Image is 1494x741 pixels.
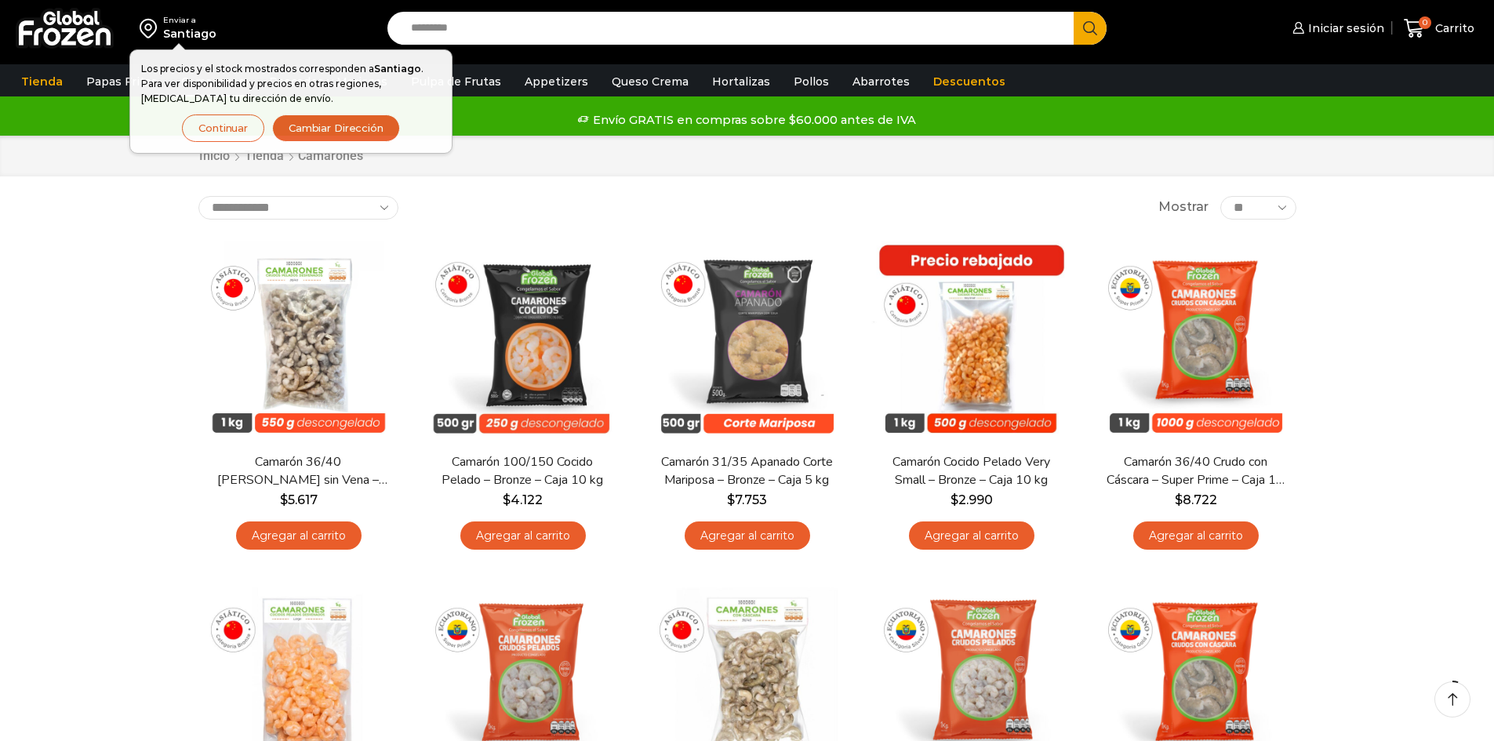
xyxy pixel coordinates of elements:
[13,67,71,96] a: Tienda
[374,63,421,74] strong: Santiago
[140,15,163,42] img: address-field-icon.svg
[786,67,837,96] a: Pollos
[925,67,1013,96] a: Descuentos
[704,67,778,96] a: Hortalizas
[244,147,285,165] a: Tienda
[163,15,216,26] div: Enviar a
[881,453,1061,489] a: Camarón Cocido Pelado Very Small – Bronze – Caja 10 kg
[198,147,363,165] nav: Breadcrumb
[1133,521,1259,550] a: Agregar al carrito: “Camarón 36/40 Crudo con Cáscara - Super Prime - Caja 10 kg”
[1289,13,1384,44] a: Iniciar sesión
[403,67,509,96] a: Pulpa de Frutas
[604,67,696,96] a: Queso Crema
[280,492,288,507] span: $
[1431,20,1474,36] span: Carrito
[1175,492,1217,507] bdi: 8.722
[1074,12,1107,45] button: Search button
[517,67,596,96] a: Appetizers
[951,492,993,507] bdi: 2.990
[208,453,388,489] a: Camarón 36/40 [PERSON_NAME] sin Vena – Bronze – Caja 10 kg
[198,196,398,220] select: Pedido de la tienda
[1158,198,1209,216] span: Mostrar
[198,147,231,165] a: Inicio
[951,492,958,507] span: $
[78,67,165,96] a: Papas Fritas
[909,521,1034,550] a: Agregar al carrito: “Camarón Cocido Pelado Very Small - Bronze - Caja 10 kg”
[1105,453,1285,489] a: Camarón 36/40 Crudo con Cáscara – Super Prime – Caja 10 kg
[1400,10,1478,47] a: 0 Carrito
[432,453,613,489] a: Camarón 100/150 Cocido Pelado – Bronze – Caja 10 kg
[280,492,318,507] bdi: 5.617
[460,521,586,550] a: Agregar al carrito: “Camarón 100/150 Cocido Pelado - Bronze - Caja 10 kg”
[141,61,441,107] p: Los precios y el stock mostrados corresponden a . Para ver disponibilidad y precios en otras regi...
[656,453,837,489] a: Camarón 31/35 Apanado Corte Mariposa – Bronze – Caja 5 kg
[685,521,810,550] a: Agregar al carrito: “Camarón 31/35 Apanado Corte Mariposa - Bronze - Caja 5 kg”
[272,114,400,142] button: Cambiar Dirección
[1304,20,1384,36] span: Iniciar sesión
[1419,16,1431,29] span: 0
[727,492,735,507] span: $
[182,114,264,142] button: Continuar
[298,148,363,163] h1: Camarones
[503,492,511,507] span: $
[845,67,918,96] a: Abarrotes
[1175,492,1183,507] span: $
[503,492,543,507] bdi: 4.122
[727,492,767,507] bdi: 7.753
[236,521,362,550] a: Agregar al carrito: “Camarón 36/40 Crudo Pelado sin Vena - Bronze - Caja 10 kg”
[163,26,216,42] div: Santiago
